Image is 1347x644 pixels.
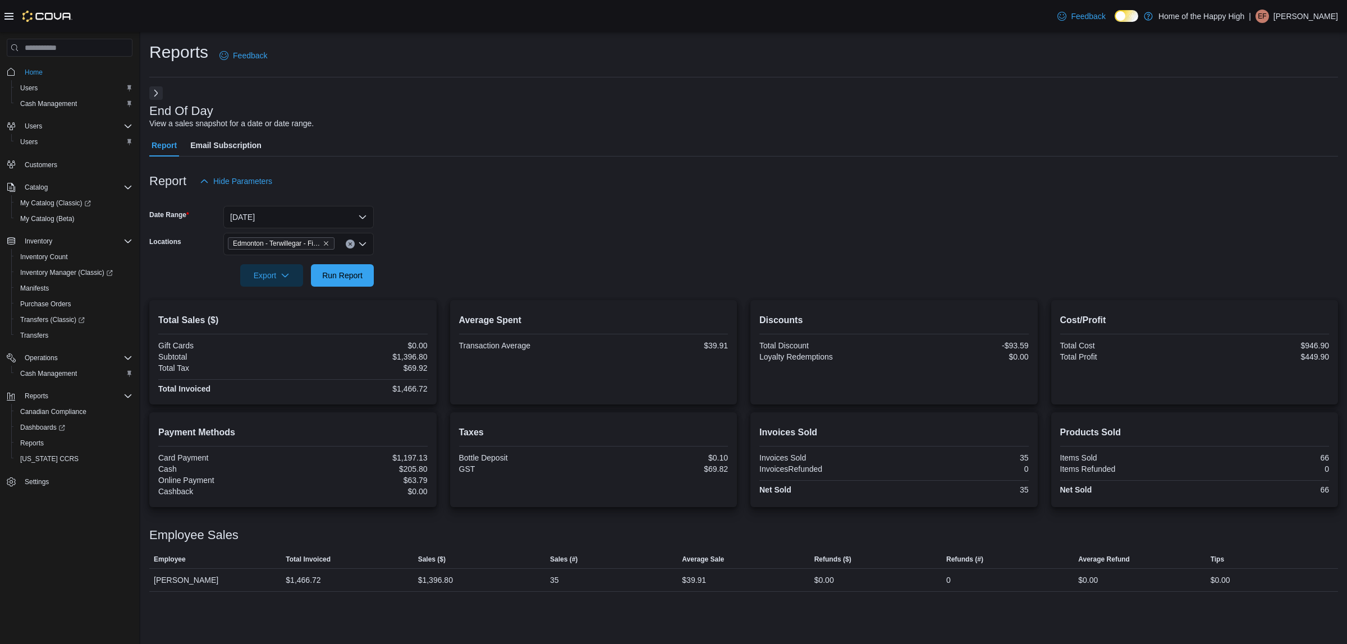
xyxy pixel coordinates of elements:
button: Clear input [346,240,355,249]
a: Cash Management [16,97,81,111]
span: Refunds ($) [814,555,851,564]
span: Customers [25,160,57,169]
button: Users [2,118,137,134]
span: Average Refund [1078,555,1130,564]
div: $0.00 [814,573,834,587]
p: | [1249,10,1251,23]
button: Inventory Count [11,249,137,265]
span: Reports [20,439,44,448]
div: Online Payment [158,476,291,485]
button: Open list of options [358,240,367,249]
div: $205.80 [295,464,428,473]
span: Purchase Orders [16,297,132,311]
a: Settings [20,475,53,489]
h3: Employee Sales [149,528,239,542]
a: My Catalog (Classic) [11,195,137,211]
button: Users [20,119,47,133]
span: Transfers (Classic) [16,313,132,326]
h2: Total Sales ($) [158,314,428,327]
strong: Net Sold [759,485,791,494]
button: Users [11,134,137,150]
button: Reports [11,435,137,451]
div: GST [459,464,592,473]
button: Settings [2,473,137,490]
span: Reports [20,389,132,403]
span: Inventory Manager (Classic) [20,268,113,277]
strong: Net Sold [1060,485,1092,494]
span: Sales ($) [418,555,446,564]
a: Inventory Manager (Classic) [16,266,117,279]
h2: Cost/Profit [1060,314,1330,327]
a: Transfers (Classic) [11,312,137,328]
a: Transfers (Classic) [16,313,89,326]
h3: Report [149,174,186,188]
h2: Products Sold [1060,426,1330,439]
span: Users [16,81,132,95]
span: Home [25,68,43,77]
h2: Taxes [459,426,729,439]
span: Feedback [233,50,267,61]
button: Home [2,63,137,80]
a: Users [16,135,42,149]
a: Dashboards [11,420,137,435]
div: $0.00 [295,341,428,350]
div: Items Sold [1060,453,1193,462]
div: $946.90 [1197,341,1329,350]
span: Purchase Orders [20,300,71,309]
a: My Catalog (Beta) [16,212,79,226]
button: Canadian Compliance [11,404,137,420]
div: $1,396.80 [418,573,453,587]
div: Card Payment [158,453,291,462]
span: Edmonton - Terwillegar - Fire & Flower [233,238,320,249]
span: Cash Management [16,367,132,380]
div: Cashback [158,487,291,496]
button: Catalog [2,180,137,195]
a: Home [20,66,47,79]
div: View a sales snapshot for a date or date range. [149,118,314,130]
span: Transfers [20,331,48,340]
span: My Catalog (Beta) [20,214,75,223]
span: Feedback [1071,11,1105,22]
button: Purchase Orders [11,296,137,312]
h1: Reports [149,41,208,63]
span: [US_STATE] CCRS [20,454,79,463]
button: Operations [20,351,62,365]
div: $449.90 [1197,352,1329,361]
label: Date Range [149,210,189,219]
span: Cash Management [16,97,132,111]
a: Customers [20,158,62,172]
div: Transaction Average [459,341,592,350]
div: $39.91 [595,341,728,350]
div: InvoicesRefunded [759,464,892,473]
button: Reports [2,388,137,404]
div: $0.10 [595,453,728,462]
a: Manifests [16,282,53,295]
div: $1,466.72 [286,573,320,587]
h2: Average Spent [459,314,729,327]
span: Manifests [16,282,132,295]
button: Hide Parameters [195,170,277,192]
span: Export [247,264,296,287]
div: 0 [896,464,1029,473]
div: $0.00 [1211,573,1230,587]
div: $0.00 [295,487,428,496]
a: Purchase Orders [16,297,76,311]
span: Inventory Count [20,252,68,261]
div: Items Refunded [1060,464,1193,473]
button: [DATE] [223,206,374,228]
h2: Payment Methods [158,426,428,439]
div: -$93.59 [896,341,1029,350]
img: Cova [22,11,72,22]
span: Reports [25,392,48,401]
span: Refunds (#) [946,555,983,564]
a: [US_STATE] CCRS [16,452,83,466]
a: Inventory Count [16,250,72,264]
span: Reports [16,436,132,450]
div: Total Cost [1060,341,1193,350]
span: Employee [154,555,186,564]
button: Customers [2,157,137,173]
span: Dashboards [16,421,132,434]
button: Transfers [11,328,137,343]
span: Inventory Manager (Classic) [16,266,132,279]
button: Export [240,264,303,287]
